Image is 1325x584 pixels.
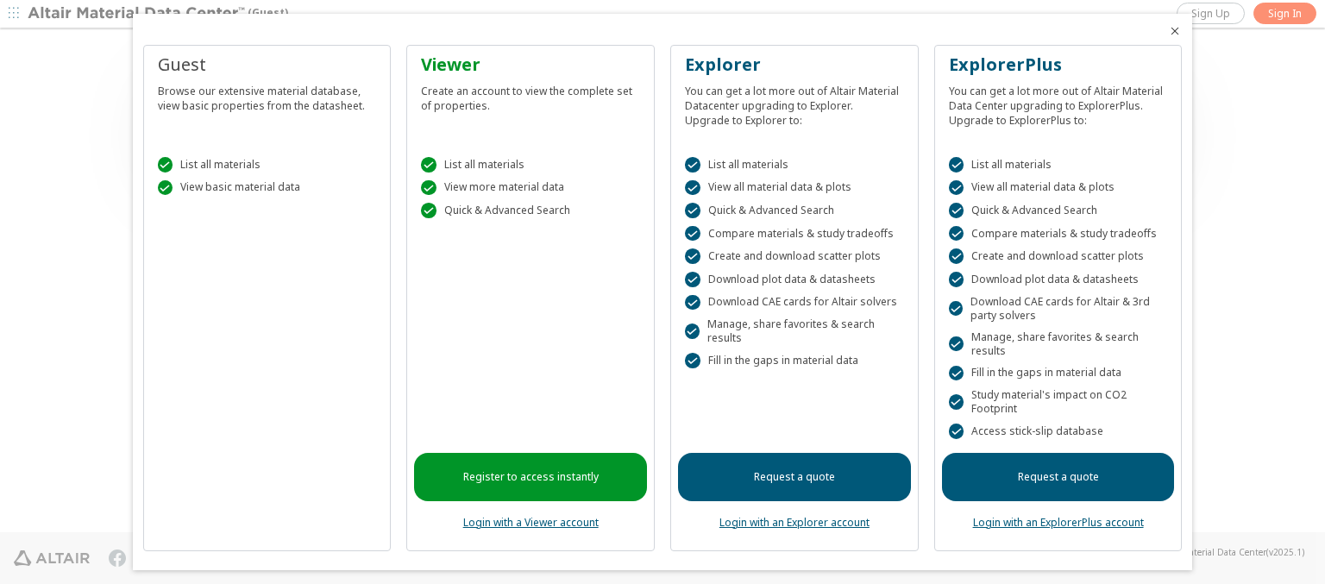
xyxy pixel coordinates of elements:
[949,157,964,173] div: 
[949,226,1168,242] div: Compare materials & study tradeoffs
[949,295,1168,323] div: Download CAE cards for Altair & 3rd party solvers
[949,226,964,242] div: 
[158,180,173,196] div: 
[949,203,1168,218] div: Quick & Advanced Search
[678,453,911,501] a: Request a quote
[685,180,904,196] div: View all material data & plots
[949,330,1168,358] div: Manage, share favorites & search results
[949,180,964,196] div: 
[685,248,700,264] div: 
[949,366,964,381] div: 
[463,515,599,530] a: Login with a Viewer account
[942,453,1175,501] a: Request a quote
[685,157,700,173] div: 
[685,353,904,368] div: Fill in the gaps in material data
[685,226,700,242] div: 
[685,272,904,287] div: Download plot data & datasheets
[414,453,647,501] a: Register to access instantly
[685,203,700,218] div: 
[685,180,700,196] div: 
[158,77,377,113] div: Browse our extensive material database, view basic properties from the datasheet.
[158,180,377,196] div: View basic material data
[949,366,1168,381] div: Fill in the gaps in material data
[158,157,377,173] div: List all materials
[949,180,1168,196] div: View all material data & plots
[949,248,964,264] div: 
[421,203,640,218] div: Quick & Advanced Search
[949,77,1168,128] div: You can get a lot more out of Altair Material Data Center upgrading to ExplorerPlus. Upgrade to E...
[685,272,700,287] div: 
[421,157,640,173] div: List all materials
[421,77,640,113] div: Create an account to view the complete set of properties.
[949,203,964,218] div: 
[421,203,436,218] div: 
[949,424,1168,439] div: Access stick-slip database
[949,336,964,352] div: 
[421,157,436,173] div: 
[949,272,964,287] div: 
[685,248,904,264] div: Create and download scatter plots
[685,226,904,242] div: Compare materials & study tradeoffs
[949,53,1168,77] div: ExplorerPlus
[685,77,904,128] div: You can get a lot more out of Altair Material Datacenter upgrading to Explorer. Upgrade to Explor...
[685,53,904,77] div: Explorer
[949,248,1168,264] div: Create and download scatter plots
[949,394,964,410] div: 
[949,424,964,439] div: 
[685,295,700,311] div: 
[685,353,700,368] div: 
[973,515,1144,530] a: Login with an ExplorerPlus account
[158,157,173,173] div: 
[1168,24,1182,38] button: Close
[158,53,377,77] div: Guest
[421,180,436,196] div: 
[421,180,640,196] div: View more material data
[685,317,904,345] div: Manage, share favorites & search results
[421,53,640,77] div: Viewer
[685,295,904,311] div: Download CAE cards for Altair solvers
[949,157,1168,173] div: List all materials
[685,203,904,218] div: Quick & Advanced Search
[949,272,1168,287] div: Download plot data & datasheets
[719,515,870,530] a: Login with an Explorer account
[949,301,963,317] div: 
[685,323,700,339] div: 
[685,157,904,173] div: List all materials
[949,388,1168,416] div: Study material's impact on CO2 Footprint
